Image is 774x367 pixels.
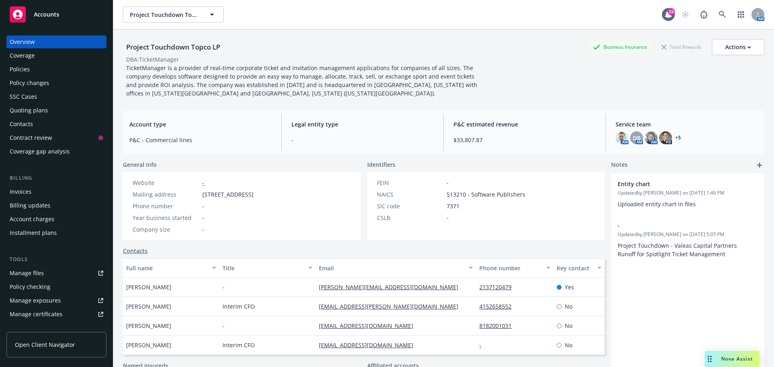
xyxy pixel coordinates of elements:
[10,90,37,103] div: SSC Cases
[616,120,758,129] span: Service team
[557,264,593,272] div: Key contact
[223,302,255,311] span: Interim CFO
[10,226,57,239] div: Installment plans
[10,267,44,280] div: Manage files
[6,3,106,26] a: Accounts
[6,321,106,334] a: Manage claims
[696,6,712,23] a: Report a Bug
[6,199,106,212] a: Billing updates
[10,294,61,307] div: Manage exposures
[10,104,48,117] div: Quoting plans
[645,131,657,144] img: photo
[129,120,272,129] span: Account type
[633,134,641,142] span: DB
[10,118,33,131] div: Contacts
[316,258,476,278] button: Email
[714,6,730,23] a: Search
[377,190,443,199] div: NAICS
[123,247,148,255] a: Contacts
[133,178,199,187] div: Website
[202,202,204,210] span: -
[223,321,225,330] span: -
[668,8,675,15] div: 23
[616,131,628,144] img: photo
[657,42,705,52] div: Total Rewards
[6,226,106,239] a: Installment plans
[725,39,751,55] div: Actions
[202,214,204,222] span: -
[6,35,106,48] a: Overview
[618,221,737,230] span: -
[10,77,49,89] div: Policy changes
[291,120,434,129] span: Legal entity type
[10,280,50,293] div: Policy checking
[6,174,106,182] div: Billing
[705,351,759,367] button: Nova Assist
[133,202,199,210] div: Phone number
[447,202,460,210] span: 7371
[123,42,223,52] div: Project Touchdown Topco LP
[565,283,574,291] span: Yes
[10,35,35,48] div: Overview
[755,160,764,170] a: add
[291,136,434,144] span: -
[202,179,204,187] a: -
[589,42,651,52] div: Business Insurance
[479,322,518,330] a: 8182001031
[126,64,479,97] span: TicketManager is a provider of real-time corporate ticket and invitation management applications ...
[553,258,605,278] button: Key contact
[6,267,106,280] a: Manage files
[447,190,525,199] span: 513210 - Software Publishers
[319,322,420,330] a: [EMAIL_ADDRESS][DOMAIN_NAME]
[126,321,171,330] span: [PERSON_NAME]
[10,63,30,76] div: Policies
[618,241,758,250] p: Project Touchdown - Valeas Capital Partners
[565,302,572,311] span: No
[129,136,272,144] span: P&C - Commercial lines
[6,308,106,321] a: Manage certificates
[126,264,207,272] div: Full name
[618,189,758,197] span: Updated by [PERSON_NAME] on [DATE] 1:46 PM
[10,321,50,334] div: Manage claims
[126,341,171,349] span: [PERSON_NAME]
[6,104,106,117] a: Quoting plans
[126,302,171,311] span: [PERSON_NAME]
[133,190,199,199] div: Mailing address
[565,341,572,349] span: No
[6,255,106,263] div: Tools
[123,6,224,23] button: Project Touchdown Topco LP
[479,341,488,349] a: -
[10,199,50,212] div: Billing updates
[223,283,225,291] span: -
[15,340,75,349] span: Open Client Navigator
[618,231,758,238] span: Updated by [PERSON_NAME] on [DATE] 5:05 PM
[618,200,696,208] span: Uploaded entity chart in files
[10,185,31,198] div: Invoices
[677,6,693,23] a: Start snowing
[733,6,749,23] a: Switch app
[721,355,753,362] span: Nova Assist
[447,178,449,187] span: -
[319,303,465,310] a: [EMAIL_ADDRESS][PERSON_NAME][DOMAIN_NAME]
[565,321,572,330] span: No
[618,180,737,188] span: Entity chart
[377,178,443,187] div: FEIN
[618,250,758,258] li: Runoff for Spotlight Ticket Management
[454,136,596,144] span: $33,807.87
[6,90,106,103] a: SSC Cases
[659,131,672,144] img: photo
[126,283,171,291] span: [PERSON_NAME]
[202,225,204,234] span: -
[611,173,764,215] div: Entity chartUpdatedby [PERSON_NAME] on [DATE] 1:46 PMUploaded entity chart in files
[319,283,465,291] a: [PERSON_NAME][EMAIL_ADDRESS][DOMAIN_NAME]
[447,214,449,222] span: -
[6,63,106,76] a: Policies
[479,283,518,291] a: 2137120479
[10,131,52,144] div: Contract review
[479,264,541,272] div: Phone number
[219,258,316,278] button: Title
[223,341,255,349] span: Interim CFO
[133,225,199,234] div: Company size
[6,294,106,307] a: Manage exposures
